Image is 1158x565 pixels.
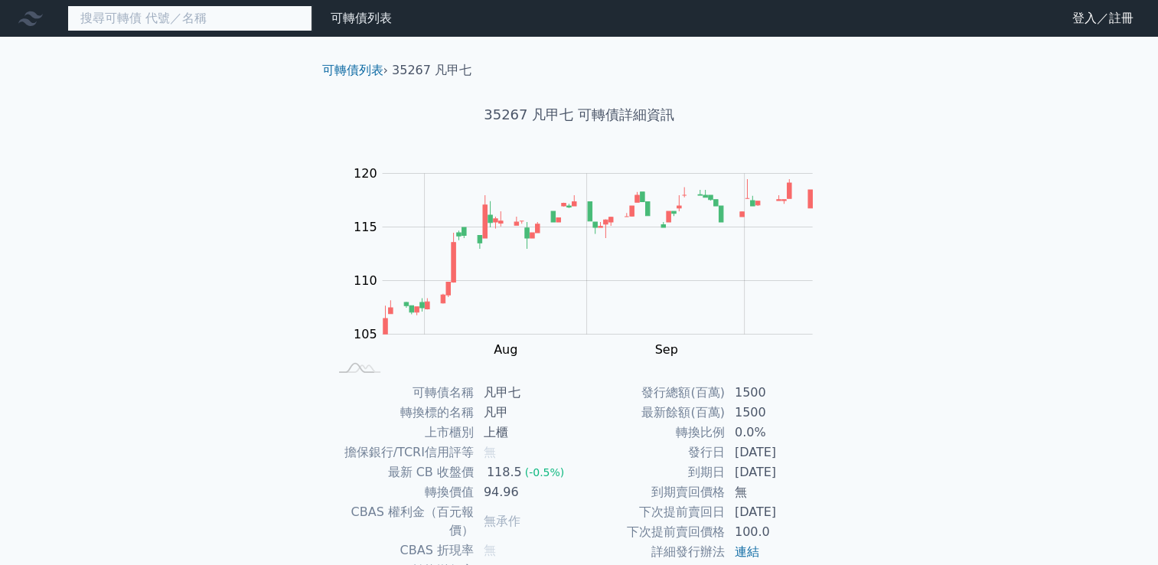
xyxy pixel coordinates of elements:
[328,383,475,403] td: 可轉債名稱
[322,63,383,77] a: 可轉債列表
[354,327,377,341] tspan: 105
[726,462,830,482] td: [DATE]
[484,445,496,459] span: 無
[579,522,726,542] td: 下次提前賣回價格
[328,443,475,462] td: 擔保銀行/TCRI信用評等
[726,482,830,502] td: 無
[726,522,830,542] td: 100.0
[328,541,475,560] td: CBAS 折現率
[525,466,565,478] span: (-0.5%)
[494,342,517,357] tspan: Aug
[328,482,475,502] td: 轉換價值
[484,514,520,528] span: 無承作
[484,463,525,482] div: 118.5
[1060,6,1146,31] a: 登入／註冊
[475,403,579,423] td: 凡甲
[67,5,312,31] input: 搜尋可轉債 代號／名稱
[579,443,726,462] td: 發行日
[484,543,496,557] span: 無
[726,383,830,403] td: 1500
[392,61,471,80] li: 35267 凡甲七
[735,544,759,559] a: 連結
[345,166,835,357] g: Chart
[726,423,830,443] td: 0.0%
[475,383,579,403] td: 凡甲七
[354,220,377,234] tspan: 115
[579,403,726,423] td: 最新餘額(百萬)
[331,11,392,25] a: 可轉債列表
[354,273,377,288] tspan: 110
[383,179,813,334] g: Series
[475,423,579,443] td: 上櫃
[579,423,726,443] td: 轉換比例
[354,166,377,181] tspan: 120
[654,342,677,357] tspan: Sep
[726,443,830,462] td: [DATE]
[328,423,475,443] td: 上市櫃別
[579,383,726,403] td: 發行總額(百萬)
[328,403,475,423] td: 轉換標的名稱
[579,482,726,502] td: 到期賣回價格
[726,403,830,423] td: 1500
[579,502,726,522] td: 下次提前賣回日
[579,542,726,562] td: 詳細發行辦法
[726,502,830,522] td: [DATE]
[328,502,475,541] td: CBAS 權利金（百元報價）
[579,462,726,482] td: 到期日
[310,104,849,126] h1: 35267 凡甲七 可轉債詳細資訊
[322,61,388,80] li: ›
[328,462,475,482] td: 最新 CB 收盤價
[475,482,579,502] td: 94.96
